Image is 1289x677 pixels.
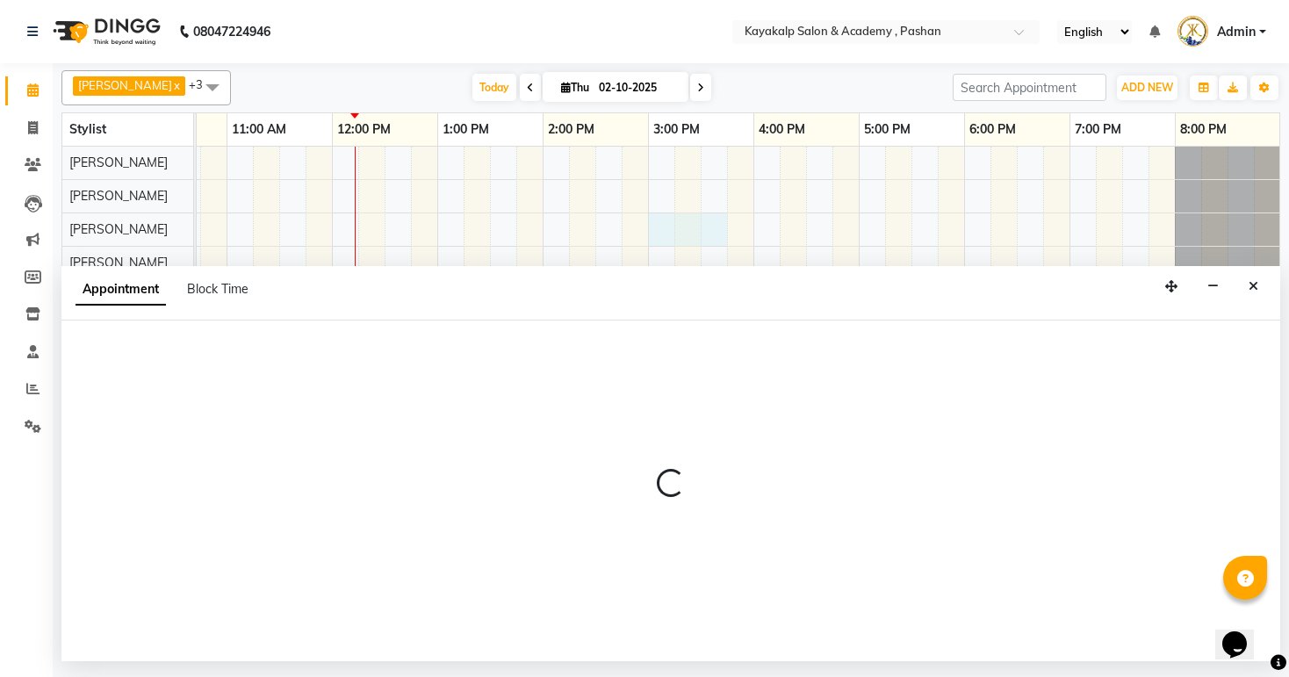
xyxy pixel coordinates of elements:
span: Stylist [69,121,106,137]
span: [PERSON_NAME] [69,221,168,237]
span: [PERSON_NAME] [69,155,168,170]
b: 08047224946 [193,7,270,56]
a: 11:00 AM [227,117,291,142]
a: 4:00 PM [754,117,810,142]
input: Search Appointment [953,74,1106,101]
span: ADD NEW [1121,81,1173,94]
input: 2025-10-02 [594,75,681,101]
span: [PERSON_NAME] [78,78,172,92]
span: +3 [189,77,216,91]
img: Admin [1177,16,1208,47]
a: 2:00 PM [544,117,599,142]
a: 1:00 PM [438,117,493,142]
button: ADD NEW [1117,76,1177,100]
a: x [172,78,180,92]
span: Appointment [76,274,166,306]
span: Block Time [187,281,248,297]
a: 6:00 PM [965,117,1020,142]
span: Admin [1217,23,1256,41]
a: 3:00 PM [649,117,704,142]
img: logo [45,7,165,56]
a: 5:00 PM [860,117,915,142]
span: [PERSON_NAME] [69,255,168,270]
span: [PERSON_NAME] [69,188,168,204]
iframe: chat widget [1215,607,1271,659]
a: 12:00 PM [333,117,395,142]
a: 8:00 PM [1176,117,1231,142]
a: 7:00 PM [1070,117,1126,142]
button: Close [1241,273,1266,300]
span: Today [472,74,516,101]
span: Thu [557,81,594,94]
